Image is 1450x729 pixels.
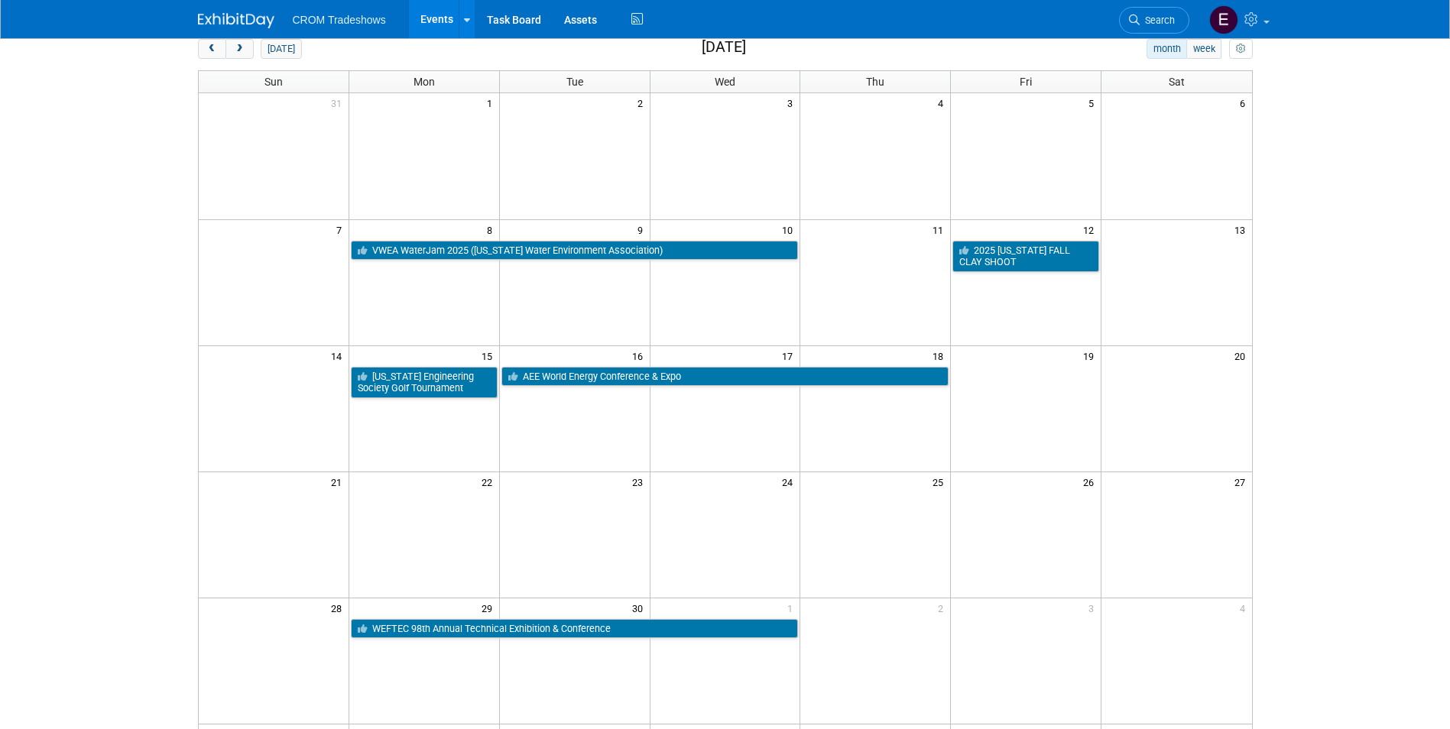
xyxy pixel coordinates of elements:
span: 11 [931,220,950,239]
img: ExhibitDay [198,13,274,28]
a: WEFTEC 98th Annual Technical Exhibition & Conference [351,619,799,639]
span: Sat [1169,76,1185,88]
span: Search [1140,15,1175,26]
span: 12 [1082,220,1101,239]
img: Emily Williams [1209,5,1238,34]
span: 13 [1233,220,1252,239]
span: 1 [485,93,499,112]
a: Search [1119,7,1189,34]
span: 14 [329,346,349,365]
a: [US_STATE] Engineering Society Golf Tournament [351,367,498,398]
span: 17 [780,346,800,365]
span: 3 [1087,598,1101,617]
span: 24 [780,472,800,491]
span: Mon [414,76,435,88]
button: month [1147,39,1187,59]
span: CROM Tradeshows [293,14,386,26]
span: 19 [1082,346,1101,365]
span: Tue [566,76,583,88]
span: 10 [780,220,800,239]
a: VWEA WaterJam 2025 ([US_STATE] Water Environment Association) [351,241,799,261]
span: 23 [631,472,650,491]
span: Wed [715,76,735,88]
span: 1 [786,598,800,617]
span: 7 [335,220,349,239]
button: week [1186,39,1221,59]
span: 27 [1233,472,1252,491]
span: 15 [480,346,499,365]
a: 2025 [US_STATE] FALL CLAY SHOOT [952,241,1099,272]
span: 8 [485,220,499,239]
button: prev [198,39,226,59]
button: [DATE] [261,39,301,59]
i: Personalize Calendar [1236,44,1246,54]
a: AEE World Energy Conference & Expo [501,367,949,387]
span: 21 [329,472,349,491]
span: Thu [866,76,884,88]
span: 9 [636,220,650,239]
span: 25 [931,472,950,491]
button: next [225,39,254,59]
span: Sun [264,76,283,88]
span: 22 [480,472,499,491]
span: 3 [786,93,800,112]
span: 6 [1238,93,1252,112]
span: 5 [1087,93,1101,112]
span: 28 [329,598,349,617]
span: 26 [1082,472,1101,491]
span: Fri [1020,76,1032,88]
span: 30 [631,598,650,617]
span: 31 [329,93,349,112]
span: 4 [936,93,950,112]
span: 2 [636,93,650,112]
span: 16 [631,346,650,365]
span: 20 [1233,346,1252,365]
span: 2 [936,598,950,617]
span: 4 [1238,598,1252,617]
h2: [DATE] [702,39,746,56]
span: 29 [480,598,499,617]
span: 18 [931,346,950,365]
button: myCustomButton [1229,39,1252,59]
